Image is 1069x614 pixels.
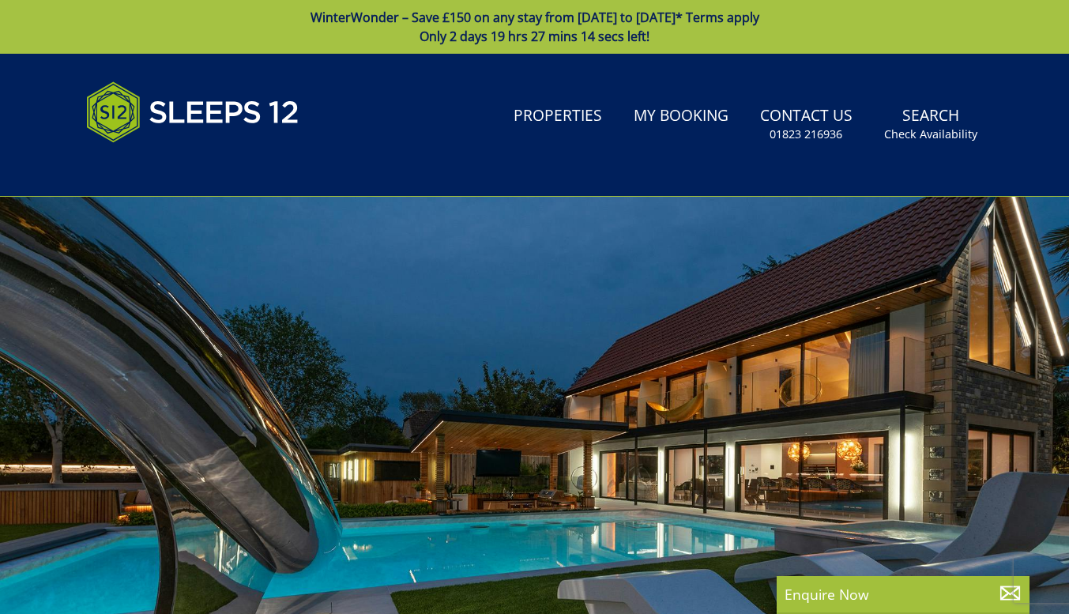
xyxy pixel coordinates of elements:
[78,161,244,175] iframe: Customer reviews powered by Trustpilot
[770,126,842,142] small: 01823 216936
[420,28,649,45] span: Only 2 days 19 hrs 27 mins 14 secs left!
[86,73,299,152] img: Sleeps 12
[754,99,859,150] a: Contact Us01823 216936
[878,99,984,150] a: SearchCheck Availability
[627,99,735,134] a: My Booking
[884,126,977,142] small: Check Availability
[507,99,608,134] a: Properties
[785,584,1022,605] p: Enquire Now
